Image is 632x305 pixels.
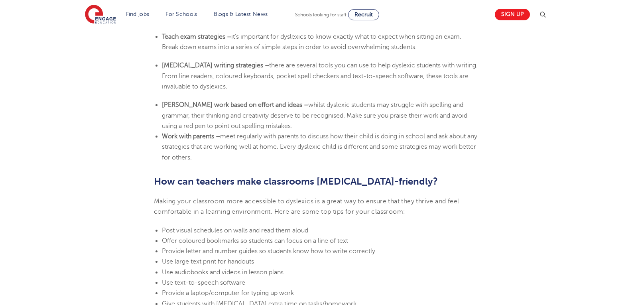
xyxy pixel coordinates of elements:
[162,279,245,286] span: Use text-to-speech software
[495,9,530,20] a: Sign up
[154,176,438,187] b: How can teachers make classrooms [MEDICAL_DATA]-friendly?
[162,289,294,297] span: Provide a laptop/computer for typing up work
[165,11,197,17] a: For Schools
[126,11,150,17] a: Find jobs
[162,237,348,244] span: Offer coloured bookmarks so students can focus on a line of text
[162,133,477,161] span: meet regularly with parents to discuss how their child is doing in school and ask about any strat...
[162,101,467,130] span: whilst dyslexic students may struggle with spelling and grammar, their thinking and creativity de...
[162,133,220,140] b: Work with parents –
[162,33,231,40] b: Teach exam strategies –
[162,269,284,276] span: Use audiobooks and videos in lesson plans
[162,227,308,234] span: Post visual schedules on walls and read them aloud
[295,12,347,18] span: Schools looking for staff
[162,258,254,265] span: Use large text print for handouts
[162,62,269,69] b: [MEDICAL_DATA] writing strategies –
[154,198,459,215] span: Making your classroom more accessible to dyslexics is a great way to ensure that they thrive and ...
[85,5,116,25] img: Engage Education
[162,62,478,90] span: there are several tools you can use to help dyslexic students with writing. From line readers, co...
[354,12,373,18] span: Recruit
[162,248,375,255] span: Provide letter and number guides so students know how to write correctly
[162,33,461,51] span: it’s important for dyslexics to know exactly what to expect when sitting an exam. Break down exam...
[162,101,308,108] b: [PERSON_NAME] work based on effort and ideas –
[214,11,268,17] a: Blogs & Latest News
[348,9,379,20] a: Recruit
